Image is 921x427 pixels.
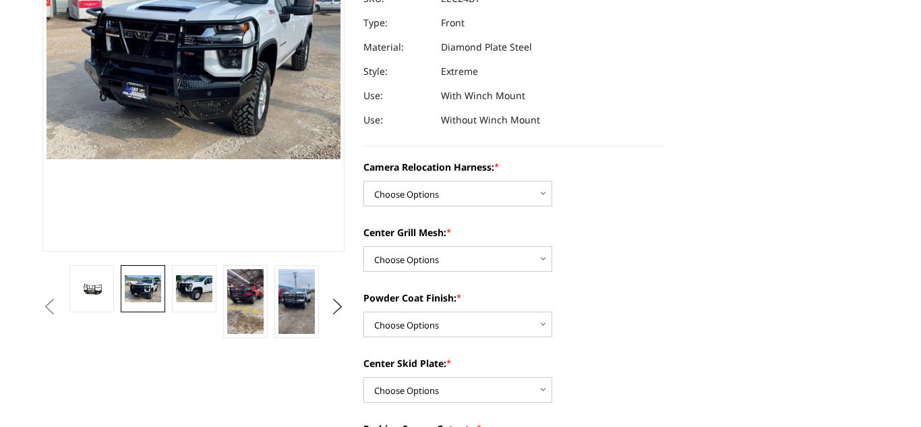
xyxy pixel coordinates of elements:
label: Center Grill Mesh: [363,225,665,239]
button: Next [327,297,347,317]
dt: Type: [363,11,431,35]
dd: Without Winch Mount [441,108,540,132]
dd: Front [441,11,465,35]
button: Previous [39,297,59,317]
img: 2024-2025 Chevrolet 2500-3500 - T2 Series - Extreme Front Bumper (receiver or winch) [73,280,110,297]
dd: Diamond Plate Steel [441,35,532,59]
dt: Material: [363,35,431,59]
dd: With Winch Mount [441,84,525,108]
dt: Style: [363,59,431,84]
label: Powder Coat Finish: [363,291,665,305]
img: 2024-2025 Chevrolet 2500-3500 - T2 Series - Extreme Front Bumper (receiver or winch) [278,269,315,334]
dt: Use: [363,84,431,108]
img: 2024-2025 Chevrolet 2500-3500 - T2 Series - Extreme Front Bumper (receiver or winch) [227,269,264,334]
img: 2024-2025 Chevrolet 2500-3500 - T2 Series - Extreme Front Bumper (receiver or winch) [176,275,212,303]
img: 2024-2025 Chevrolet 2500-3500 - T2 Series - Extreme Front Bumper (receiver or winch) [125,275,161,303]
label: Camera Relocation Harness: [363,160,665,174]
dd: Extreme [441,59,478,84]
label: Center Skid Plate: [363,356,665,370]
dt: Use: [363,108,431,132]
